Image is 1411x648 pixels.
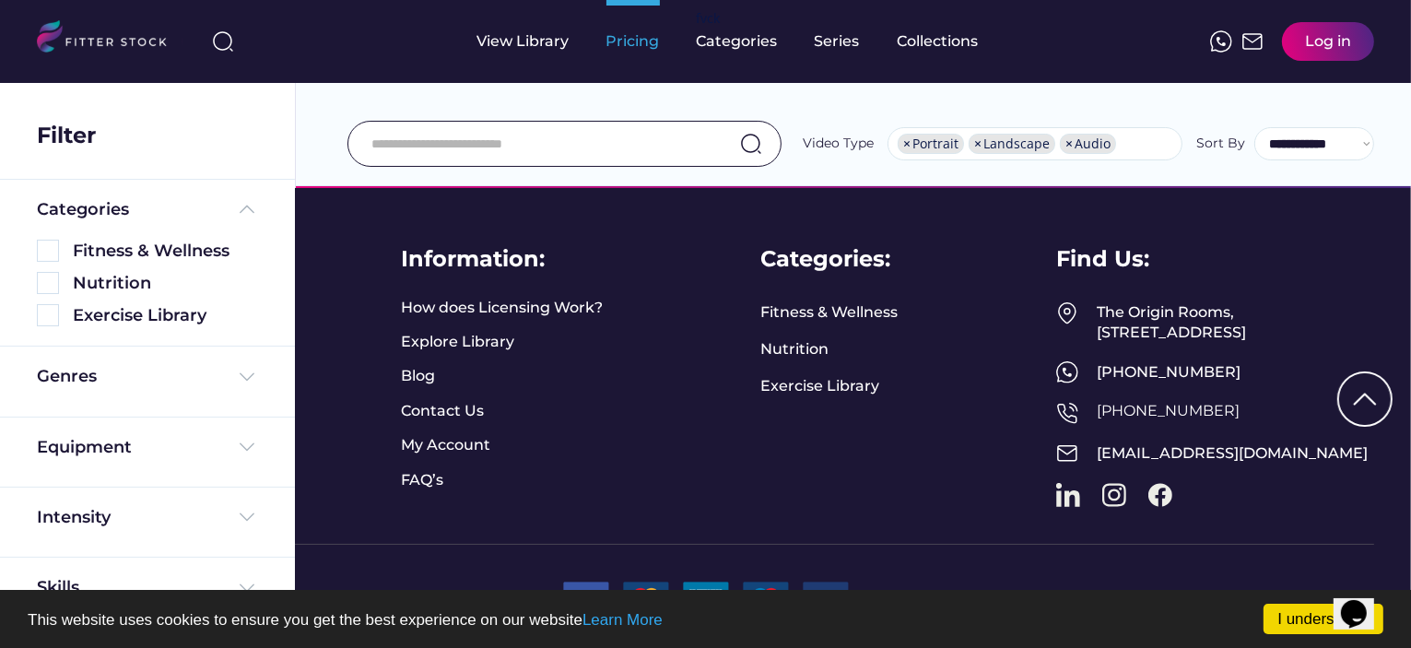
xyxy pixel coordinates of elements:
div: Exercise Library [73,304,258,327]
a: [PHONE_NUMBER] [1097,402,1240,419]
img: Frame%2049.svg [1056,302,1078,324]
img: 9.png [803,582,849,610]
img: 2.png [623,582,669,610]
li: Landscape [969,134,1055,154]
a: Fitness & Wellness [760,302,898,323]
p: This website uses cookies to ensure you get the best experience on our website [28,612,1383,628]
img: 3.png [743,582,789,610]
a: Privacy Policy [1271,586,1374,607]
img: LOGO.svg [37,20,182,58]
img: Frame%2050.svg [1056,402,1078,424]
img: Frame%2051.svg [1241,30,1264,53]
img: search-normal%203.svg [212,30,234,53]
img: Frame%20%284%29.svg [236,436,258,458]
img: Rectangle%205126.svg [37,272,59,294]
div: Categories [697,31,778,52]
div: Fitness & Wellness [73,240,258,263]
img: Rectangle%205126.svg [37,304,59,326]
img: meteor-icons_whatsapp%20%281%29.svg [1056,361,1078,383]
img: search-normal.svg [740,133,762,155]
div: Find Us: [1056,243,1149,275]
a: How does Licensing Work? [401,298,603,318]
a: Terms & Conditions [1109,586,1252,607]
a: Contact Us [401,401,484,421]
span: × [974,137,982,150]
div: Categories [37,198,129,221]
div: Log in [1305,31,1351,52]
img: Group%201000002322%20%281%29.svg [1339,373,1391,425]
div: Sort By [1196,135,1245,153]
div: Categories: [760,243,890,275]
div: Genres [37,365,97,388]
a: Learn More [582,611,663,629]
a: FAQ’s [401,470,447,490]
img: meteor-icons_whatsapp%20%281%29.svg [1210,30,1232,53]
div: View Library [477,31,570,52]
div: Series [815,31,861,52]
div: fvck [697,9,721,28]
a: I understand! [1264,604,1383,634]
div: Filter [37,120,96,151]
img: Rectangle%205126.svg [37,240,59,262]
div: Pricing [606,31,660,52]
a: My Account [401,435,490,455]
div: Skills [37,576,83,599]
a: Nutrition [760,339,829,359]
div: Equipment [37,436,132,459]
img: Frame%20%285%29.svg [236,198,258,220]
iframe: chat widget [1334,574,1393,630]
div: Intensity [37,506,111,529]
div: Collections [898,31,979,52]
img: Frame%20%284%29.svg [236,577,258,599]
img: 1.png [563,582,609,610]
li: Portrait [898,134,964,154]
span: × [903,137,911,150]
a: Blog [401,366,447,386]
span: × [1065,137,1073,150]
img: Frame%20%284%29.svg [236,506,258,528]
a: [EMAIL_ADDRESS][DOMAIN_NAME] [1097,444,1368,462]
img: Frame%2051.svg [1056,442,1078,465]
li: Audio [1060,134,1116,154]
div: Nutrition [73,272,258,295]
div: [PHONE_NUMBER] [1097,362,1374,383]
img: Frame%20%284%29.svg [236,366,258,388]
div: Video Type [803,135,874,153]
a: Exercise Library [760,376,879,396]
a: Explore Library [401,332,514,352]
div: Information: [401,243,545,275]
div: The Origin Rooms, [STREET_ADDRESS] [1097,302,1374,344]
